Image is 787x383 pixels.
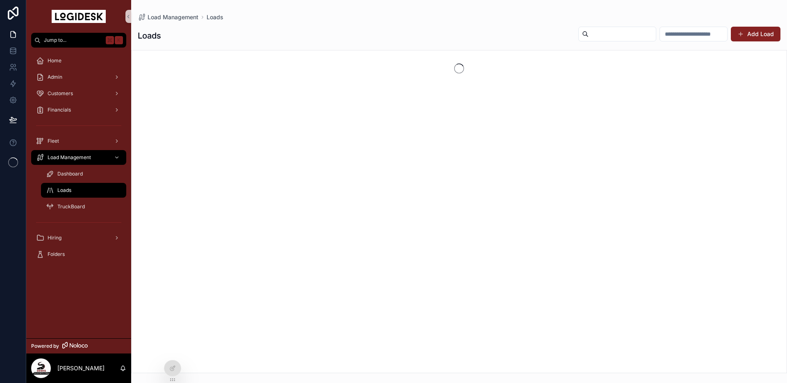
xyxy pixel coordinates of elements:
[31,134,126,148] a: Fleet
[48,235,61,241] span: Hiring
[44,37,102,43] span: Jump to...
[57,171,83,177] span: Dashboard
[57,187,71,194] span: Loads
[48,138,59,144] span: Fleet
[31,70,126,84] a: Admin
[48,57,61,64] span: Home
[207,13,223,21] a: Loads
[31,230,126,245] a: Hiring
[116,37,122,43] span: K
[26,338,131,353] a: Powered by
[31,103,126,117] a: Financials
[41,183,126,198] a: Loads
[26,48,131,272] div: scrollable content
[138,30,161,41] h1: Loads
[31,86,126,101] a: Customers
[48,154,91,161] span: Load Management
[31,33,126,48] button: Jump to...K
[31,343,59,349] span: Powered by
[31,53,126,68] a: Home
[48,107,71,113] span: Financials
[48,90,73,97] span: Customers
[41,199,126,214] a: TruckBoard
[41,166,126,181] a: Dashboard
[48,251,65,258] span: Folders
[138,13,198,21] a: Load Management
[48,74,62,80] span: Admin
[731,27,780,41] button: Add Load
[57,364,105,372] p: [PERSON_NAME]
[148,13,198,21] span: Load Management
[52,10,106,23] img: App logo
[31,247,126,262] a: Folders
[57,203,85,210] span: TruckBoard
[31,150,126,165] a: Load Management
